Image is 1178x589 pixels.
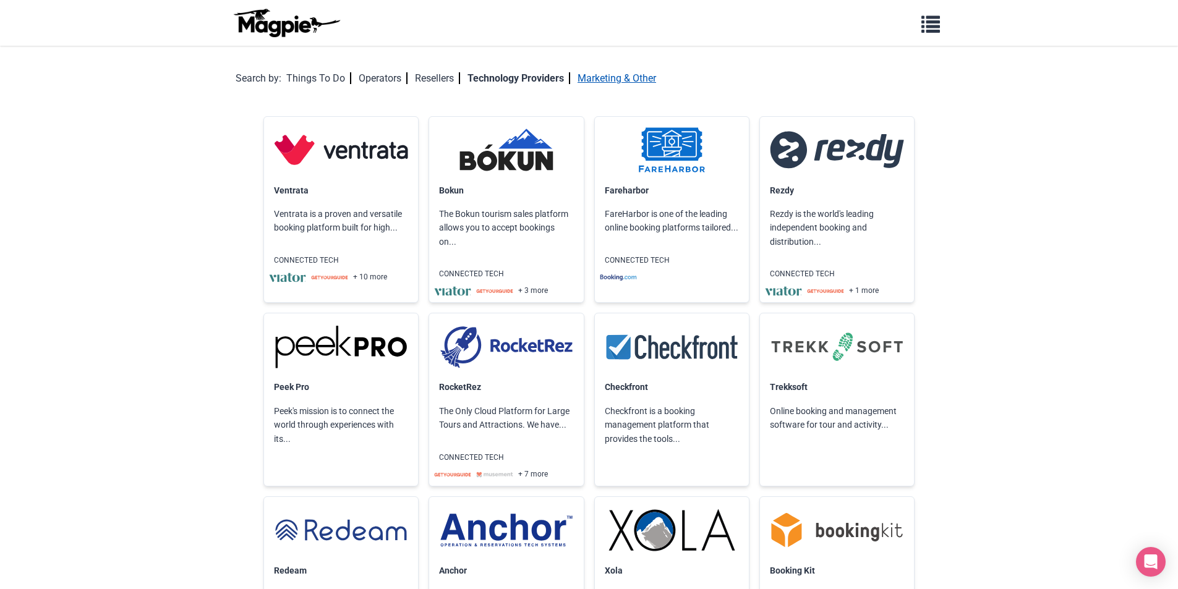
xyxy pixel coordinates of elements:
p: The Bokun tourism sales platform allows you to accept bookings on... [429,197,583,258]
a: Peek Pro [274,382,309,392]
p: CONNECTED TECH [760,263,914,285]
img: Ventrata logo [274,127,408,174]
a: Bokun [439,185,464,195]
img: Xola logo [605,507,739,554]
div: + 10 more [269,271,418,284]
p: CONNECTED TECH [429,263,583,285]
p: Rezdy is the world's leading independent booking and distribution... [760,197,914,258]
a: RocketRez [439,382,481,392]
a: Trekksoft [770,382,808,392]
div: Search by: [236,70,281,87]
img: o0sjzowjcva6lv7rkc9y.svg [311,271,348,284]
img: fd58q73ijqpthwdnpuqf.svg [476,468,513,481]
img: Rezdy logo [770,127,904,174]
p: Checkfront is a booking management platform that provides the tools... [595,394,749,456]
a: Technology Providers [467,72,570,84]
p: Peek's mission is to connect the world through experiences with its... [264,394,418,456]
img: Peek Pro logo [274,323,408,370]
a: Marketing & Other [578,72,656,84]
a: Ventrata [274,185,309,195]
img: RocketRez logo [439,323,573,370]
div: + 3 more [434,285,583,297]
a: Fareharbor [605,185,649,195]
p: CONNECTED TECH [595,250,749,271]
a: Rezdy [770,185,794,195]
a: Booking Kit [770,566,815,575]
div: + 1 more [765,285,914,297]
img: Checkfront logo [605,323,739,370]
img: Trekksoft logo [770,323,904,370]
img: Fareharbor logo [605,127,739,174]
img: logo-ab69f6fb50320c5b225c76a69d11143b.png [231,8,342,38]
a: Resellers [415,72,460,84]
img: vbqrramwp3xkpi4ekcjz.svg [765,285,802,297]
img: o0sjzowjcva6lv7rkc9y.svg [434,468,471,481]
img: Anchor logo [439,507,573,554]
a: Checkfront [605,382,648,392]
a: Things To Do [286,72,351,84]
div: Open Intercom Messenger [1136,547,1166,577]
p: FareHarbor is one of the leading online booking platforms tailored... [595,197,749,245]
a: Xola [605,566,623,575]
img: Booking Kit logo [770,507,904,554]
p: The Only Cloud Platform for Large Tours and Attractions. We have... [429,394,583,442]
p: Online booking and management software for tour and activity... [760,394,914,442]
div: + 7 more [434,468,583,481]
a: Anchor [439,566,467,575]
img: Redeam logo [274,507,408,554]
img: o0sjzowjcva6lv7rkc9y.svg [807,285,844,297]
img: vbqrramwp3xkpi4ekcjz.svg [434,285,471,297]
img: Bokun logo [439,127,573,174]
p: CONNECTED TECH [429,447,583,468]
img: o0sjzowjcva6lv7rkc9y.svg [476,285,513,297]
p: Ventrata is a proven and versatile booking platform built for high... [264,197,418,245]
a: Operators [359,72,408,84]
img: kf7ioambjhm6fepstxag.svg [600,271,637,284]
img: vbqrramwp3xkpi4ekcjz.svg [269,271,306,284]
p: CONNECTED TECH [264,250,418,271]
a: Redeam [274,566,307,575]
